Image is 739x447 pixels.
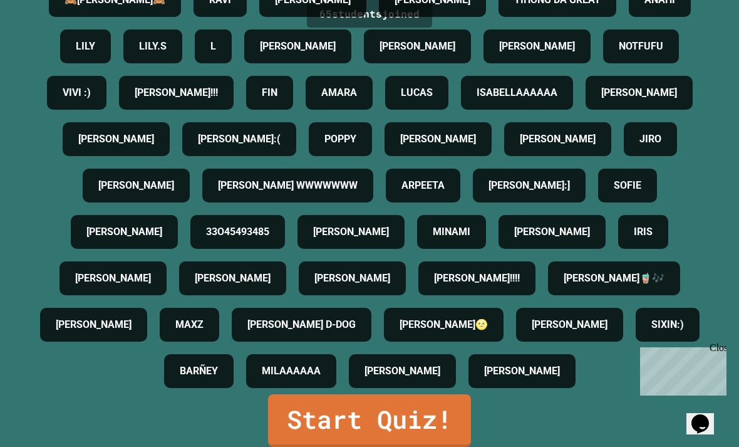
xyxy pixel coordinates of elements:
[434,271,520,286] h4: [PERSON_NAME]!!!!
[514,224,590,239] h4: [PERSON_NAME]
[5,5,86,80] div: Chat with us now!Close
[314,271,390,286] h4: [PERSON_NAME]
[262,364,321,379] h4: MILAAAAAA
[175,317,204,332] h4: MAXZ
[488,178,570,193] h4: [PERSON_NAME]:]
[651,317,684,332] h4: SIXIN:)
[635,342,726,396] iframe: chat widget
[400,132,476,147] h4: [PERSON_NAME]
[86,224,162,239] h4: [PERSON_NAME]
[614,178,641,193] h4: SOFIE
[56,317,132,332] h4: [PERSON_NAME]
[520,132,596,147] h4: [PERSON_NAME]
[401,85,433,100] h4: LUCAS
[321,85,357,100] h4: AMARA
[433,224,470,239] h4: MINAMI
[206,224,269,239] h4: 33O45493485
[686,397,726,434] iframe: chat widget
[247,317,356,332] h4: [PERSON_NAME] D-DOG
[76,39,95,54] h4: LILY
[400,317,488,332] h4: [PERSON_NAME]🌝
[180,364,218,379] h4: BARÑEY
[210,39,216,54] h4: L
[139,39,167,54] h4: LILY.S
[564,271,664,286] h4: [PERSON_NAME]🧋🎶
[63,85,91,100] h4: VIVI :)
[364,364,440,379] h4: [PERSON_NAME]
[380,39,455,54] h4: [PERSON_NAME]
[324,132,356,147] h4: POPPY
[195,271,271,286] h4: [PERSON_NAME]
[499,39,575,54] h4: [PERSON_NAME]
[218,178,358,193] h4: [PERSON_NAME] WWWWWWW
[135,85,218,100] h4: [PERSON_NAME]!!!
[262,85,277,100] h4: FIN
[75,271,151,286] h4: [PERSON_NAME]
[532,317,607,332] h4: [PERSON_NAME]
[198,132,281,147] h4: [PERSON_NAME]:(
[401,178,445,193] h4: ARPEETA
[313,224,389,239] h4: [PERSON_NAME]
[639,132,661,147] h4: JIRO
[601,85,677,100] h4: [PERSON_NAME]
[619,39,663,54] h4: NOTFUFU
[484,364,560,379] h4: [PERSON_NAME]
[98,178,174,193] h4: [PERSON_NAME]
[78,132,154,147] h4: [PERSON_NAME]
[477,85,557,100] h4: ISABELLAAAAAA
[634,224,653,239] h4: IRIS
[260,39,336,54] h4: [PERSON_NAME]
[268,394,471,447] a: Start Quiz!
